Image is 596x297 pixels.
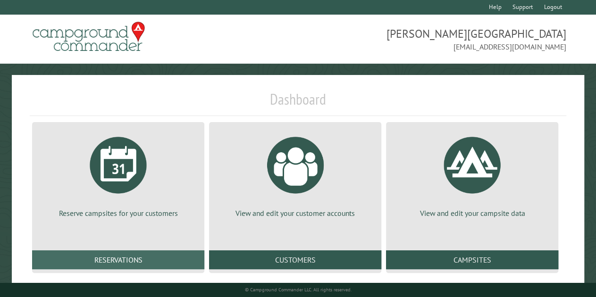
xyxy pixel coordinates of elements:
a: Reserve campsites for your customers [43,130,193,218]
span: [PERSON_NAME][GEOGRAPHIC_DATA] [EMAIL_ADDRESS][DOMAIN_NAME] [298,26,566,52]
p: View and edit your campsite data [397,208,547,218]
small: © Campground Commander LLC. All rights reserved. [245,287,352,293]
a: View and edit your customer accounts [220,130,370,218]
h1: Dashboard [30,90,566,116]
p: Reserve campsites for your customers [43,208,193,218]
a: View and edit your campsite data [397,130,547,218]
a: Campsites [386,250,558,269]
p: View and edit your customer accounts [220,208,370,218]
a: Customers [209,250,381,269]
img: Campground Commander [30,18,148,55]
a: Reservations [32,250,204,269]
